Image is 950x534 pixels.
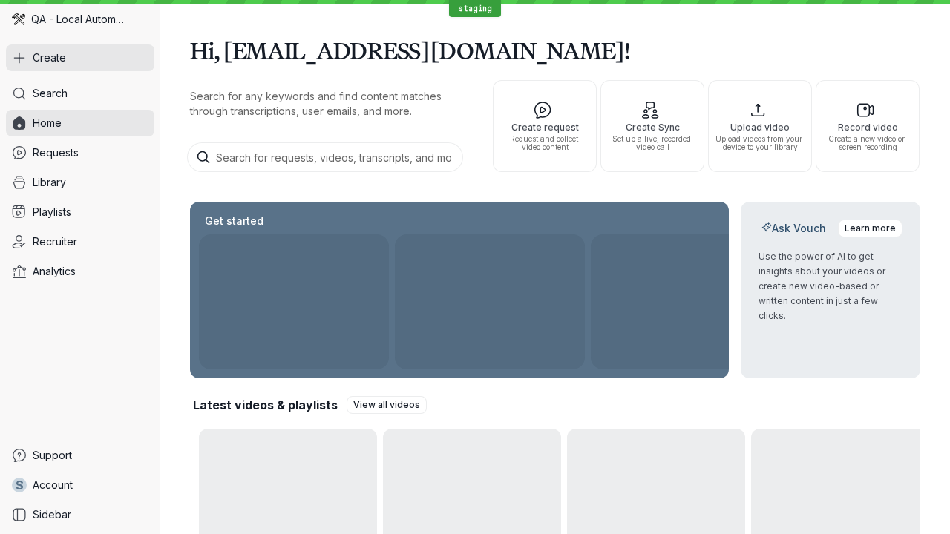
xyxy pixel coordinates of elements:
a: Search [6,80,154,107]
span: Learn more [845,221,896,236]
span: Library [33,175,66,190]
a: Sidebar [6,501,154,528]
span: View all videos [353,398,420,412]
span: Upload video [715,122,805,132]
p: Search for any keywords and find content matches through transcriptions, user emails, and more. [190,89,466,119]
span: QA - Local Automation [31,12,126,27]
span: Record video [822,122,913,132]
span: Requests [33,145,79,160]
button: Record videoCreate a new video or screen recording [816,80,920,172]
a: Recruiter [6,228,154,255]
span: Playlists [33,205,71,220]
span: Home [33,116,62,131]
span: Upload videos from your device to your library [715,135,805,151]
span: Create [33,50,66,65]
h2: Ask Vouch [759,221,829,236]
span: Search [33,86,68,101]
a: View all videos [347,396,427,414]
span: Create a new video or screen recording [822,135,913,151]
a: Library [6,169,154,196]
p: Use the power of AI to get insights about your videos or create new video-based or written conten... [759,249,902,323]
span: Recruiter [33,234,77,249]
span: Analytics [33,264,76,279]
span: Create request [499,122,590,132]
a: Requests [6,139,154,166]
span: Create Sync [607,122,698,132]
button: Upload videoUpload videos from your device to your library [708,80,812,172]
button: Create [6,44,154,71]
img: QA - Local Automation avatar [12,13,25,26]
a: Playlists [6,199,154,225]
span: Sidebar [33,507,71,522]
a: Support [6,442,154,469]
span: Support [33,448,72,463]
input: Search for requests, videos, transcripts, and more... [187,142,463,172]
a: sAccount [6,472,154,498]
button: Create SyncSet up a live, recorded video call [600,80,704,172]
span: s [16,478,24,492]
span: Set up a live, recorded video call [607,135,698,151]
h2: Latest videos & playlists [193,397,338,413]
a: Learn more [838,220,902,237]
a: Analytics [6,258,154,285]
a: Home [6,110,154,136]
h1: Hi, [EMAIL_ADDRESS][DOMAIN_NAME]! [190,30,920,71]
span: Request and collect video content [499,135,590,151]
h2: Get started [202,214,266,228]
span: Account [33,478,73,492]
button: Create requestRequest and collect video content [493,80,597,172]
div: QA - Local Automation [6,6,154,33]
